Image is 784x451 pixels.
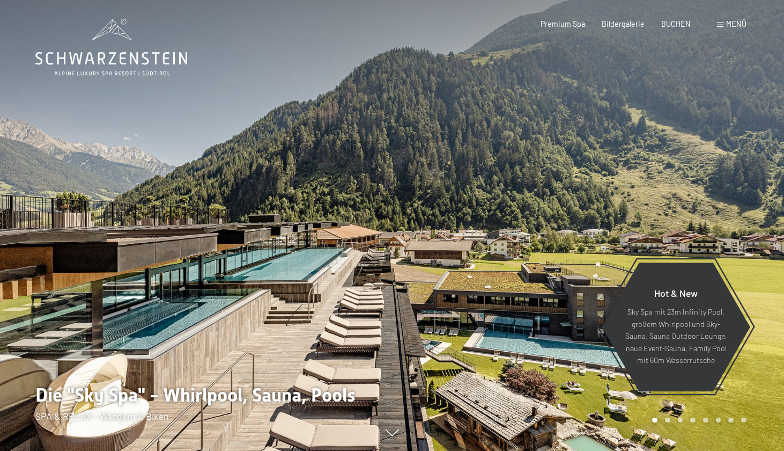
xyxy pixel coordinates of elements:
div: Carousel Page 3 [678,418,683,423]
div: Carousel Page 4 [690,418,696,423]
a: Premium Spa [541,19,585,28]
div: Carousel Page 5 [703,418,708,423]
a: BUCHEN [661,19,691,28]
div: Carousel Page 2 [665,418,670,423]
div: Carousel Pagination [648,418,746,423]
div: Carousel Page 1 (Current Slide) [652,418,657,423]
div: Carousel Page 8 [741,418,746,423]
div: Carousel Page 7 [728,418,734,423]
div: Carousel Page 6 [716,418,721,423]
a: Hot & New Sky Spa mit 23m Infinity Pool, großem Whirlpool und Sky-Sauna, Sauna Outdoor Lounge, ne... [601,262,751,392]
a: Bildergalerie [602,19,645,28]
span: Menü [726,19,746,28]
span: Hot & New [654,287,698,299]
p: Sky Spa mit 23m Infinity Pool, großem Whirlpool und Sky-Sauna, Sauna Outdoor Lounge, neue Event-S... [625,306,727,367]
